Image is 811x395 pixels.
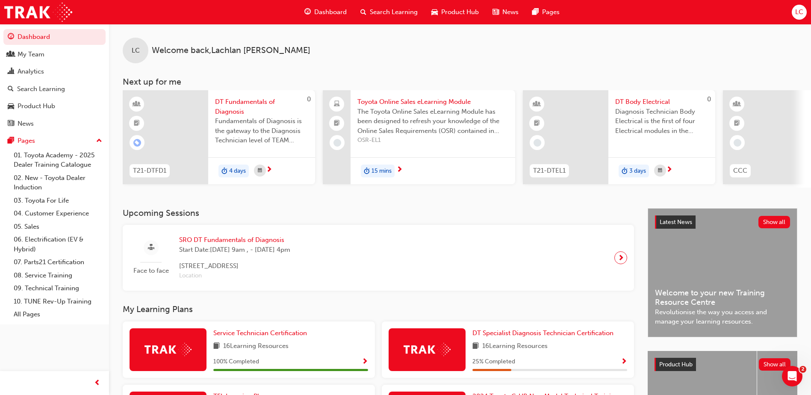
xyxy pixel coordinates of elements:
span: news-icon [492,7,499,18]
span: 15 mins [372,166,392,176]
span: Start Date: [DATE] 9am , - [DATE] 4pm [179,245,290,255]
button: Pages [3,133,106,149]
button: LC [792,5,807,20]
span: 2 [799,366,806,373]
a: 02. New - Toyota Dealer Induction [10,171,106,194]
span: 0 [707,95,711,103]
a: Latest NewsShow allWelcome to your new Training Resource CentreRevolutionise the way you access a... [648,208,797,337]
h3: My Learning Plans [123,304,634,314]
a: Face to faceSRO DT Fundamentals of DiagnosisStart Date:[DATE] 9am , - [DATE] 4pm[STREET_ADDRESS]L... [130,232,627,284]
iframe: Intercom live chat [782,366,802,386]
a: news-iconNews [486,3,525,21]
a: 01. Toyota Academy - 2025 Dealer Training Catalogue [10,149,106,171]
a: My Team [3,47,106,62]
span: learningRecordVerb_ENROLL-icon [133,139,141,147]
h3: Next up for me [109,77,811,87]
a: Dashboard [3,29,106,45]
span: T21-DTEL1 [533,166,566,176]
span: news-icon [8,120,14,128]
span: next-icon [618,252,624,264]
span: learningRecordVerb_NONE-icon [534,139,541,147]
h3: Upcoming Sessions [123,208,634,218]
span: search-icon [360,7,366,18]
span: LC [795,7,803,17]
span: Product Hub [659,361,693,368]
span: booktick-icon [334,118,340,129]
span: up-icon [96,136,102,147]
span: prev-icon [94,378,100,389]
span: pages-icon [8,137,14,145]
button: Show all [759,358,791,371]
a: Product HubShow all [655,358,790,371]
div: Search Learning [17,84,65,94]
span: calendar-icon [658,165,662,176]
span: Show Progress [362,358,368,366]
span: 25 % Completed [472,357,515,367]
button: Show Progress [362,357,368,367]
span: pages-icon [532,7,539,18]
span: next-icon [266,166,272,174]
span: sessionType_FACE_TO_FACE-icon [148,242,154,253]
span: chart-icon [8,68,14,76]
img: Trak [404,343,451,356]
button: DashboardMy TeamAnalyticsSearch LearningProduct HubNews [3,27,106,133]
span: Toyota Online Sales eLearning Module [357,97,508,107]
a: 09. Technical Training [10,282,106,295]
span: Product Hub [441,7,479,17]
span: calendar-icon [258,165,262,176]
span: Welcome back , Lachlan [PERSON_NAME] [152,46,310,56]
span: next-icon [666,166,672,174]
span: learningResourceType_INSTRUCTOR_LED-icon [134,99,140,110]
a: 0T21-DTFD1DT Fundamentals of DiagnosisFundamentals of Diagnosis is the gateway to the Diagnosis T... [123,90,315,184]
a: Toyota Online Sales eLearning ModuleThe Toyota Online Sales eLearning Module has been designed to... [323,90,515,184]
span: duration-icon [622,165,628,177]
a: 05. Sales [10,220,106,233]
span: book-icon [213,341,220,352]
span: booktick-icon [734,118,740,129]
span: DT Body Electrical [615,97,708,107]
span: T21-DTFD1 [133,166,166,176]
span: duration-icon [221,165,227,177]
a: 04. Customer Experience [10,207,106,220]
span: The Toyota Online Sales eLearning Module has been designed to refresh your knowledge of the Onlin... [357,107,508,136]
div: Product Hub [18,101,55,111]
span: LC [132,46,140,56]
img: Trak [4,3,72,22]
span: News [502,7,519,17]
a: DT Specialist Diagnosis Technician Certification [472,328,617,338]
a: guage-iconDashboard [298,3,354,21]
a: search-iconSearch Learning [354,3,425,21]
button: Show all [758,216,790,228]
span: learningRecordVerb_NONE-icon [734,139,741,147]
span: Welcome to your new Training Resource Centre [655,288,790,307]
span: car-icon [431,7,438,18]
a: 0T21-DTEL1DT Body ElectricalDiagnosis Technician Body Electrical is the first of four Electrical ... [523,90,715,184]
a: 10. TUNE Rev-Up Training [10,295,106,308]
span: book-icon [472,341,479,352]
span: SRO DT Fundamentals of Diagnosis [179,235,290,245]
span: booktick-icon [534,118,540,129]
span: learningResourceType_INSTRUCTOR_LED-icon [534,99,540,110]
span: learningResourceType_INSTRUCTOR_LED-icon [734,99,740,110]
div: Pages [18,136,35,146]
span: Pages [542,7,560,17]
a: car-iconProduct Hub [425,3,486,21]
a: 03. Toyota For Life [10,194,106,207]
button: Show Progress [621,357,627,367]
a: All Pages [10,308,106,321]
span: Face to face [130,266,172,276]
span: 4 days [229,166,246,176]
span: 16 Learning Resources [482,341,548,352]
span: Search Learning [370,7,418,17]
a: News [3,116,106,132]
span: 16 Learning Resources [223,341,289,352]
span: people-icon [8,51,14,59]
span: Dashboard [314,7,347,17]
span: Diagnosis Technician Body Electrical is the first of four Electrical modules in the Diagnosis Tec... [615,107,708,136]
span: search-icon [8,85,14,93]
a: Analytics [3,64,106,80]
a: Latest NewsShow all [655,215,790,229]
span: Location [179,271,290,281]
